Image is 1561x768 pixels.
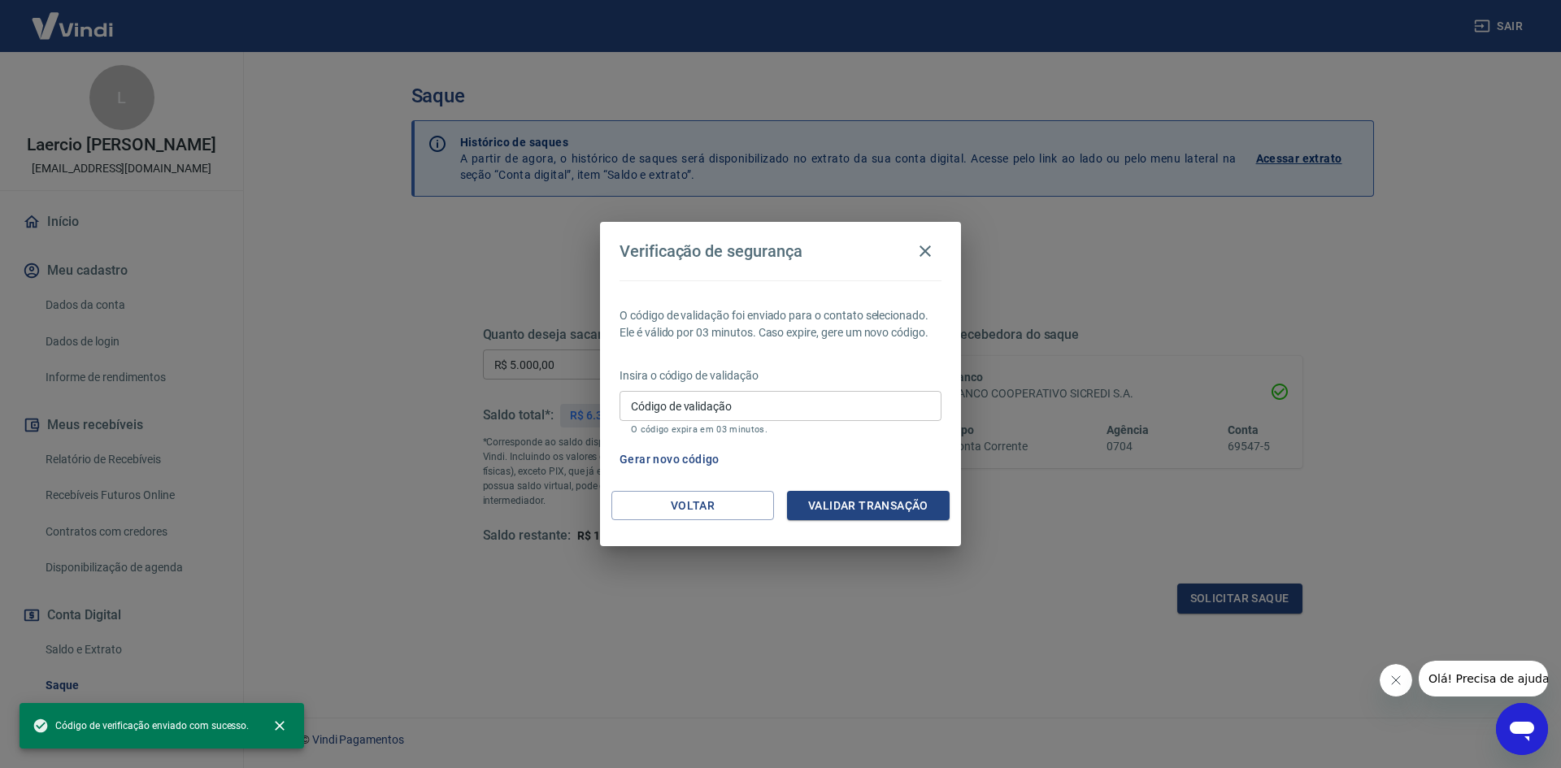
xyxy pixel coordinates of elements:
h4: Verificação de segurança [620,241,802,261]
button: close [262,708,298,744]
span: Código de verificação enviado com sucesso. [33,718,249,734]
button: Validar transação [787,491,950,521]
iframe: Button to launch messaging window [1496,703,1548,755]
button: Gerar novo código [613,445,726,475]
p: O código expira em 03 minutos. [631,424,930,435]
button: Voltar [611,491,774,521]
p: Insira o código de validação [620,367,941,384]
p: O código de validação foi enviado para o contato selecionado. Ele é válido por 03 minutos. Caso e... [620,307,941,341]
iframe: Close message [1380,664,1412,696]
span: Olá! Precisa de ajuda? [10,11,137,24]
iframe: Message from company [1419,661,1548,696]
